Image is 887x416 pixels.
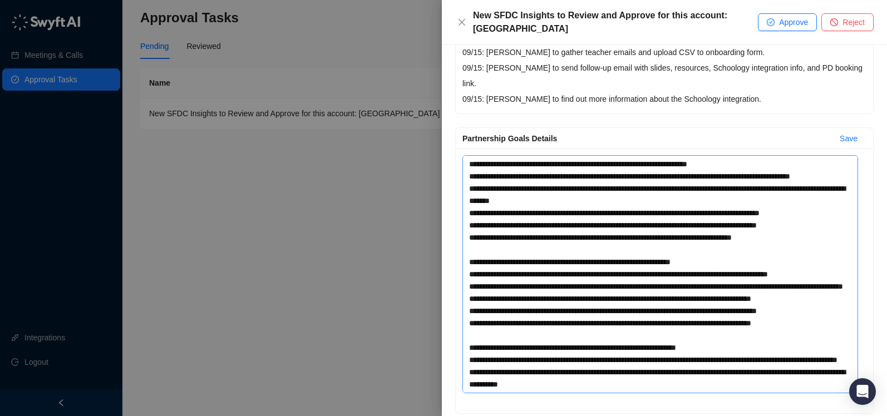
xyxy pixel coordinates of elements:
button: Save [831,130,866,147]
span: close [457,18,466,27]
span: stop [830,18,838,26]
span: Save [840,132,858,145]
div: Open Intercom Messenger [849,378,876,405]
button: Reject [821,13,874,31]
span: Approve [779,16,808,28]
div: New SFDC Insights to Review and Approve for this account: [GEOGRAPHIC_DATA] [473,9,758,36]
div: Partnership Goals Details [462,132,831,145]
button: Close [455,16,469,29]
span: check-circle [767,18,775,26]
button: Approve [758,13,817,31]
p: 09/15: [PERSON_NAME] to gather teacher emails and upload CSV to onboarding form. 09/15: [PERSON_N... [462,44,866,107]
span: Reject [842,16,865,28]
textarea: Partnership Goals Details [462,155,858,393]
